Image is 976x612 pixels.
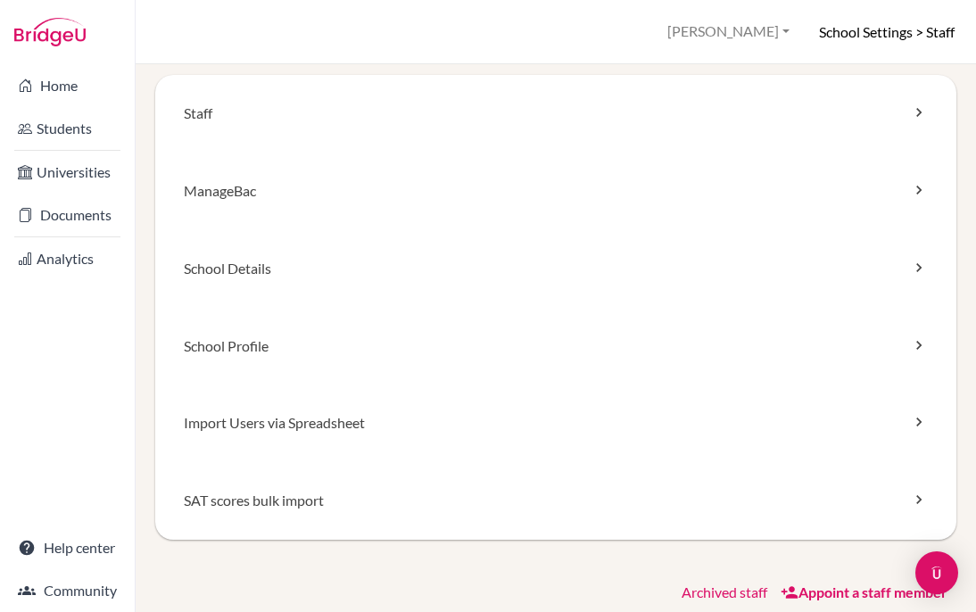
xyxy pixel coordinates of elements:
a: Staff [155,75,956,153]
button: [PERSON_NAME] [659,15,798,48]
a: Home [4,68,131,103]
a: Appoint a staff member [781,583,947,600]
a: Documents [4,197,131,233]
a: Students [4,111,131,146]
a: Archived staff [682,583,767,600]
div: Open Intercom Messenger [915,551,958,594]
a: Universities [4,154,131,190]
a: SAT scores bulk import [155,462,956,540]
a: School Profile [155,308,956,385]
a: ManageBac [155,153,956,230]
h6: School Settings > Staff [819,22,955,42]
a: Analytics [4,241,131,277]
a: Import Users via Spreadsheet [155,385,956,462]
img: Bridge-U [14,18,86,46]
a: School Details [155,230,956,308]
a: Help center [4,530,131,566]
a: Community [4,573,131,608]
